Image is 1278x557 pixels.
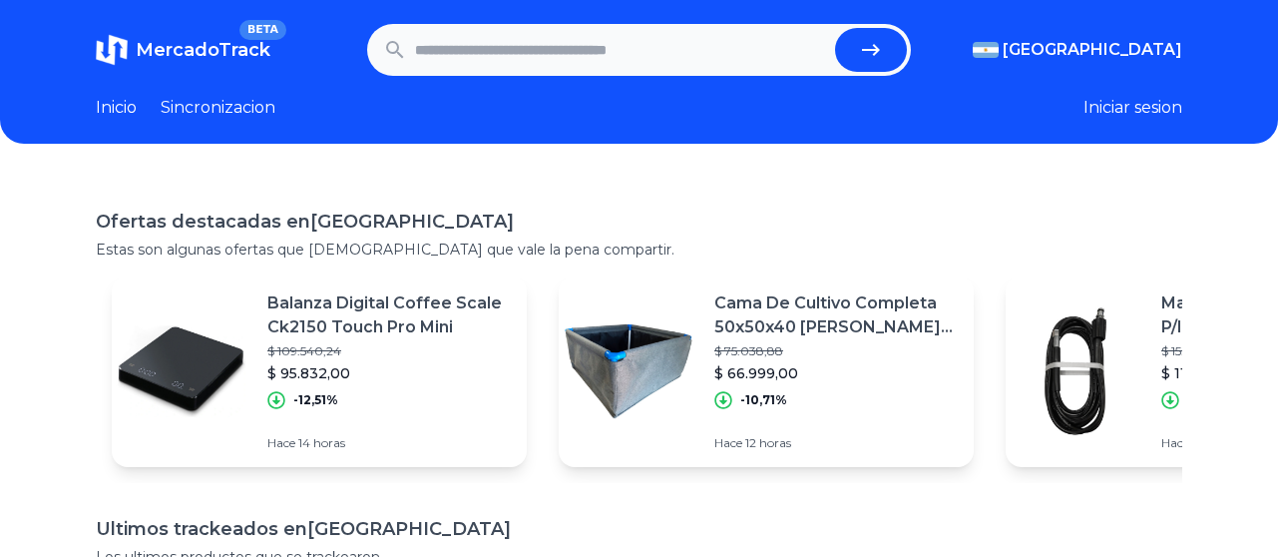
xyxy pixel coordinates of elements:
[96,34,270,66] a: MercadoTrackBETA
[267,363,511,383] p: $ 95.832,00
[267,291,511,339] p: Balanza Digital Coffee Scale Ck2150 Touch Pro Mini
[1083,96,1182,120] button: Iniciar sesion
[239,20,286,40] span: BETA
[136,39,270,61] span: MercadoTrack
[96,34,128,66] img: MercadoTrack
[267,343,511,359] p: $ 109.540,24
[267,435,511,451] p: Hace 14 horas
[96,240,1182,260] p: Estas son algunas ofertas que [DEMOGRAPHIC_DATA] que vale la pena compartir.
[293,392,338,408] p: -12,51%
[96,515,1182,543] h1: Ultimos trackeados en [GEOGRAPHIC_DATA]
[714,291,958,339] p: Cama De Cultivo Completa 50x50x40 [PERSON_NAME] Caru
[559,301,698,441] img: Featured image
[96,96,137,120] a: Inicio
[1006,301,1145,441] img: Featured image
[1003,38,1182,62] span: [GEOGRAPHIC_DATA]
[714,435,958,451] p: Hace 12 horas
[714,363,958,383] p: $ 66.999,00
[112,301,251,441] img: Featured image
[161,96,275,120] a: Sincronizacion
[973,38,1182,62] button: [GEOGRAPHIC_DATA]
[740,392,787,408] p: -10,71%
[96,208,1182,236] h1: Ofertas destacadas en [GEOGRAPHIC_DATA]
[973,42,999,58] img: Argentina
[112,276,527,467] a: Featured imageBalanza Digital Coffee Scale Ck2150 Touch Pro Mini$ 109.540,24$ 95.832,00-12,51%Hac...
[559,276,974,467] a: Featured imageCama De Cultivo Completa 50x50x40 [PERSON_NAME] Caru$ 75.038,88$ 66.999,00-10,71%Ha...
[714,343,958,359] p: $ 75.038,88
